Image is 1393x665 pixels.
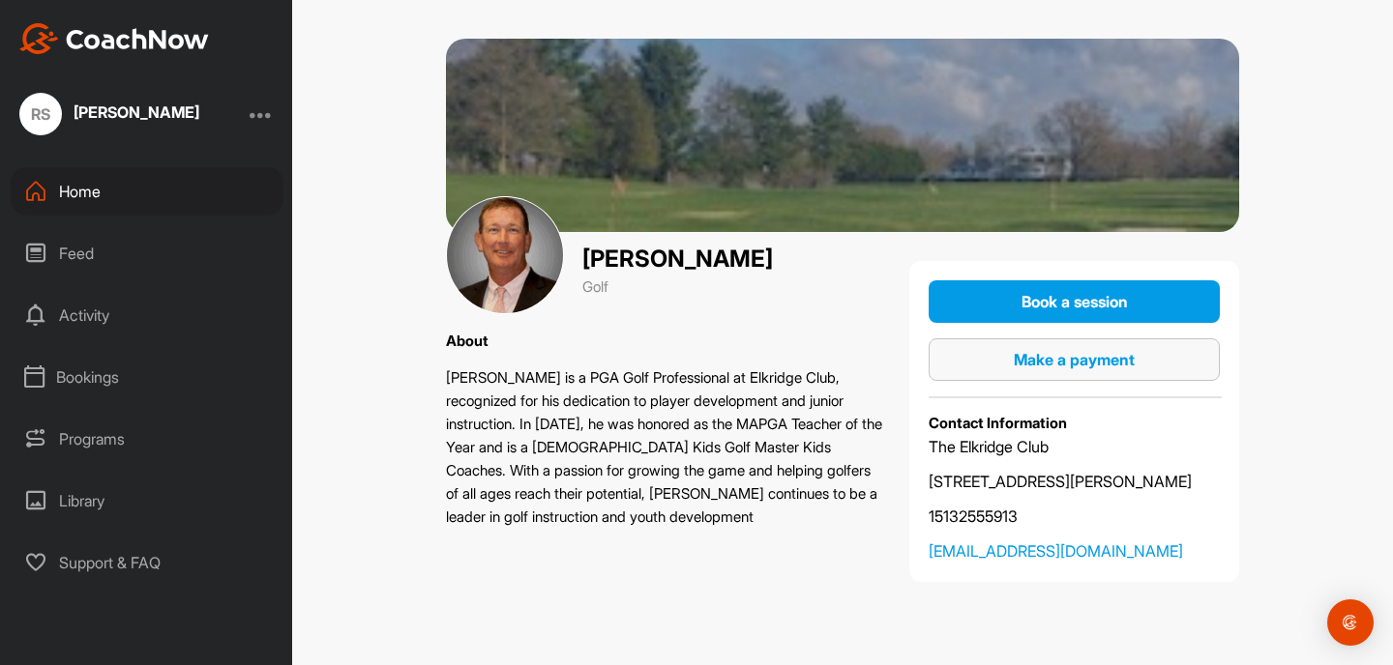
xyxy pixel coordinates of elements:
[11,538,283,587] div: Support & FAQ
[11,291,283,339] div: Activity
[929,539,1220,563] a: [EMAIL_ADDRESS][DOMAIN_NAME]
[11,477,283,525] div: Library
[74,104,199,120] div: [PERSON_NAME]
[929,413,1220,435] p: Contact Information
[929,338,1220,381] button: Make a payment
[929,280,1220,323] button: Book a session
[446,196,564,314] img: cover
[446,39,1239,232] img: cover
[929,505,1220,528] a: 15132555913
[19,93,62,135] div: RS
[582,242,773,276] p: [PERSON_NAME]
[19,23,209,54] img: CoachNow
[11,167,283,216] div: Home
[11,229,283,277] div: Feed
[1014,350,1135,369] span: Make a payment
[446,332,489,350] label: About
[11,353,283,401] div: Bookings
[1327,599,1374,646] div: Open Intercom Messenger
[929,470,1220,493] p: [STREET_ADDRESS][PERSON_NAME]
[929,435,1220,458] p: The Elkridge Club
[1022,292,1128,311] span: Book a session
[11,415,283,463] div: Programs
[446,366,886,529] p: [PERSON_NAME] is a PGA Golf Professional at Elkridge Club, recognized for his dedication to playe...
[582,276,773,299] p: Golf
